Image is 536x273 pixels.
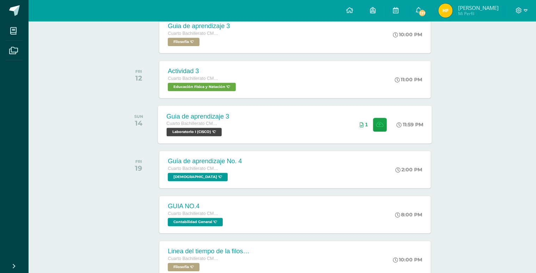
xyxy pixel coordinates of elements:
img: a09ba7a91113426668374d93e7c0cebb.png [438,4,452,18]
div: Guía de aprendizaje No. 4 [168,158,242,165]
span: Cuarto Bachillerato CMP Bachillerato en CCLL con Orientación en Computación [168,166,221,171]
span: Cuarto Bachillerato CMP Bachillerato en CCLL con Orientación en Computación [168,211,221,216]
div: Guia de aprendizaje 3 [167,113,229,120]
div: 8:00 PM [395,211,422,218]
span: Biblia 'C' [168,173,228,181]
span: Educación Física y Natación 'C' [168,83,236,91]
span: Cuarto Bachillerato CMP Bachillerato en CCLL con Orientación en Computación [168,256,221,261]
div: FRI [135,159,142,164]
div: Archivos entregados [360,122,368,127]
div: 12 [135,74,142,82]
div: FRI [135,69,142,74]
div: 10:00 PM [393,256,422,263]
span: [PERSON_NAME] [458,4,498,11]
div: 14 [134,119,143,127]
span: Filosofía 'C' [168,38,199,46]
div: 19 [135,164,142,172]
span: Filosofía 'C' [168,263,199,271]
div: GUIA NO.4 [168,203,224,210]
div: 2:00 PM [395,166,422,173]
span: Cuarto Bachillerato CMP Bachillerato en CCLL con Orientación en Computación [168,76,221,81]
div: Linea del tiempo de la filosofia [168,248,252,255]
div: 10:00 PM [393,31,422,38]
div: Actividad 3 [168,68,238,75]
span: Laboratorio I (CISCO) 'C' [167,128,222,136]
span: Mi Perfil [458,11,498,17]
span: 1 [365,122,368,127]
div: 11:00 PM [395,76,422,83]
div: Guia de aprendizaje 3 [168,23,230,30]
div: 11:59 PM [397,121,424,128]
div: SUN [134,114,143,119]
span: Cuarto Bachillerato CMP Bachillerato en CCLL con Orientación en Computación [168,31,221,36]
span: 137 [418,9,426,17]
span: Contabilidad General 'C' [168,218,223,226]
span: Cuarto Bachillerato CMP Bachillerato en CCLL con Orientación en Computación [167,121,220,126]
